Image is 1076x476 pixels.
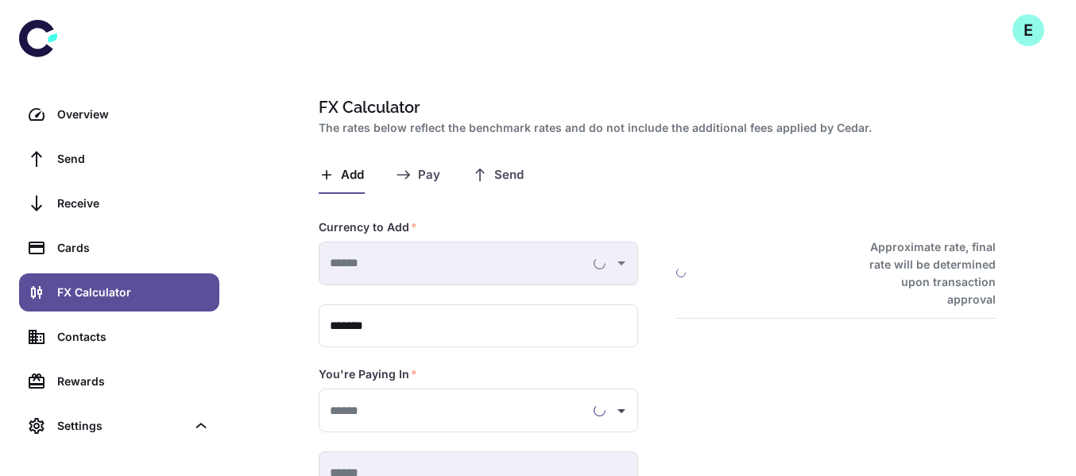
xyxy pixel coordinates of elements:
div: Receive [57,195,210,212]
span: Send [494,168,524,183]
div: Contacts [57,328,210,346]
div: FX Calculator [57,284,210,301]
span: Pay [418,168,440,183]
a: Overview [19,95,219,134]
div: Send [57,150,210,168]
span: Add [341,168,364,183]
div: Overview [57,106,210,123]
h6: Approximate rate, final rate will be determined upon transaction approval [852,238,996,308]
button: E [1012,14,1044,46]
label: Currency to Add [319,219,417,235]
div: Rewards [57,373,210,390]
h1: FX Calculator [319,95,989,119]
a: Send [19,140,219,178]
div: Cards [57,239,210,257]
div: Settings [57,417,186,435]
a: Receive [19,184,219,223]
a: FX Calculator [19,273,219,312]
h2: The rates below reflect the benchmark rates and do not include the additional fees applied by Cedar. [319,119,989,137]
label: You're Paying In [319,366,417,382]
button: Open [610,400,633,422]
a: Contacts [19,318,219,356]
a: Rewards [19,362,219,401]
div: Settings [19,407,219,445]
a: Cards [19,229,219,267]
